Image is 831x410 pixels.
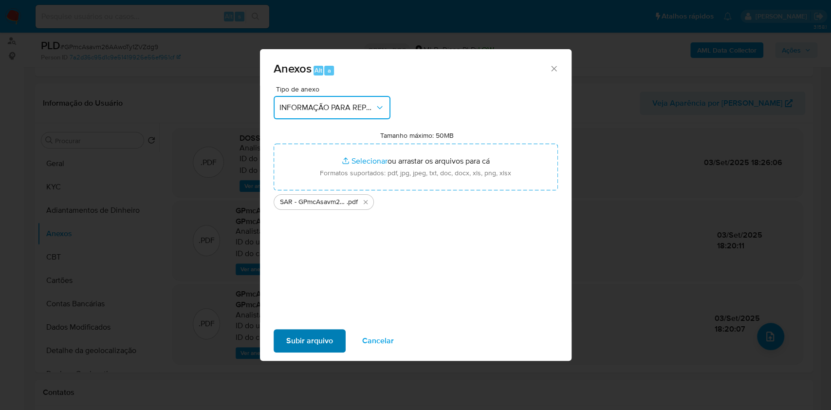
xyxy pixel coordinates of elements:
ul: Arquivos selecionados [274,190,558,210]
span: .pdf [347,197,358,207]
button: Cancelar [350,329,406,353]
span: SAR - GPmcAsavm26AAwoTy1ZVZdg9- CPF 73448672220 - [PERSON_NAME] [280,197,347,207]
label: Tamanho máximo: 50MB [380,131,454,140]
button: Subir arquivo [274,329,346,353]
span: Alt [314,66,322,75]
span: INFORMAÇÃO PARA REPORTE - COAF [279,103,375,112]
span: Anexos [274,60,312,77]
span: Subir arquivo [286,330,333,352]
span: a [328,66,331,75]
button: Fechar [549,64,558,73]
button: Excluir SAR - GPmcAsavm26AAwoTy1ZVZdg9- CPF 73448672220 - JEFERSON DOS SANTOS COSTA.pdf [360,196,371,208]
span: Cancelar [362,330,394,352]
button: INFORMAÇÃO PARA REPORTE - COAF [274,96,390,119]
span: Tipo de anexo [276,86,393,93]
